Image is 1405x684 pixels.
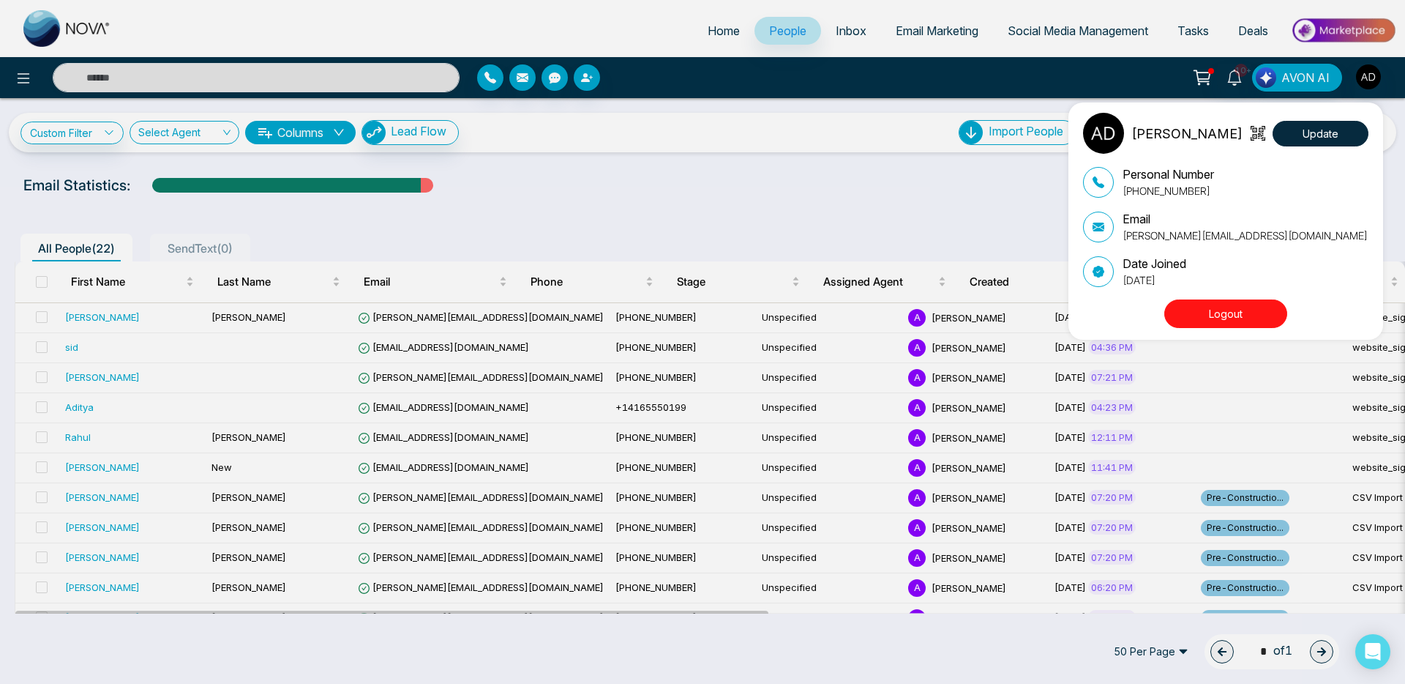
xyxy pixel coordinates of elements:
[1123,183,1214,198] p: [PHONE_NUMBER]
[1123,272,1186,288] p: [DATE]
[1123,210,1368,228] p: Email
[1123,166,1214,183] p: Personal Number
[1273,121,1368,146] button: Update
[1131,124,1243,144] p: [PERSON_NAME]
[1355,634,1390,669] div: Open Intercom Messenger
[1123,228,1368,243] p: [PERSON_NAME][EMAIL_ADDRESS][DOMAIN_NAME]
[1164,300,1287,328] button: Logout
[1123,255,1186,272] p: Date Joined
